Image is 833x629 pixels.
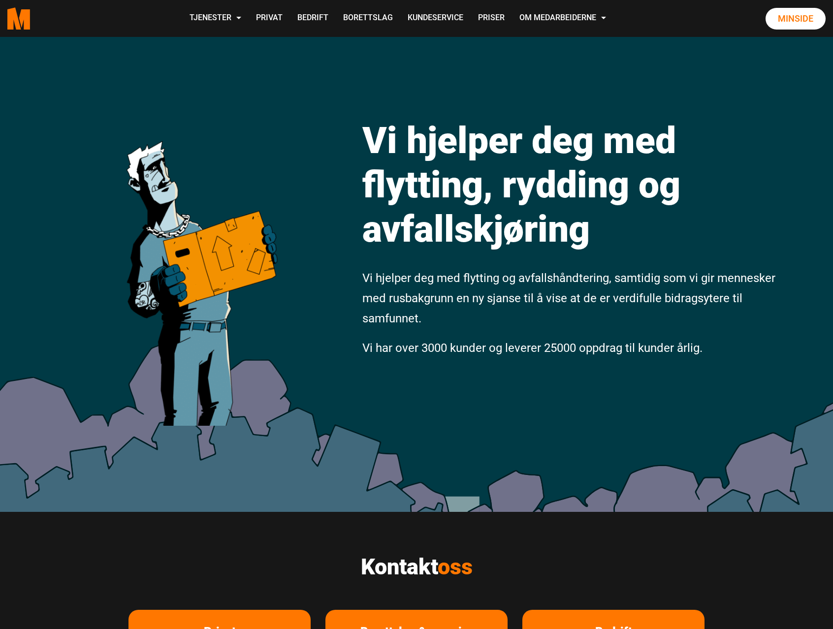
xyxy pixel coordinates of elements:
a: Tjenester [182,1,249,36]
span: Vi hjelper deg med flytting og avfallshåndtering, samtidig som vi gir mennesker med rusbakgrunn e... [362,271,775,325]
a: Kundeservice [400,1,471,36]
h2: Kontakt [128,554,705,580]
a: Privat [249,1,290,36]
a: Priser [471,1,512,36]
a: Om Medarbeiderne [512,1,613,36]
span: Vi har over 3000 kunder og leverer 25000 oppdrag til kunder årlig. [362,341,703,355]
img: medarbeiderne man icon optimized [116,96,286,426]
a: Bedrift [290,1,336,36]
span: oss [438,554,473,580]
a: Borettslag [336,1,400,36]
h1: Vi hjelper deg med flytting, rydding og avfallskjøring [362,118,778,251]
a: Minside [766,8,826,30]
